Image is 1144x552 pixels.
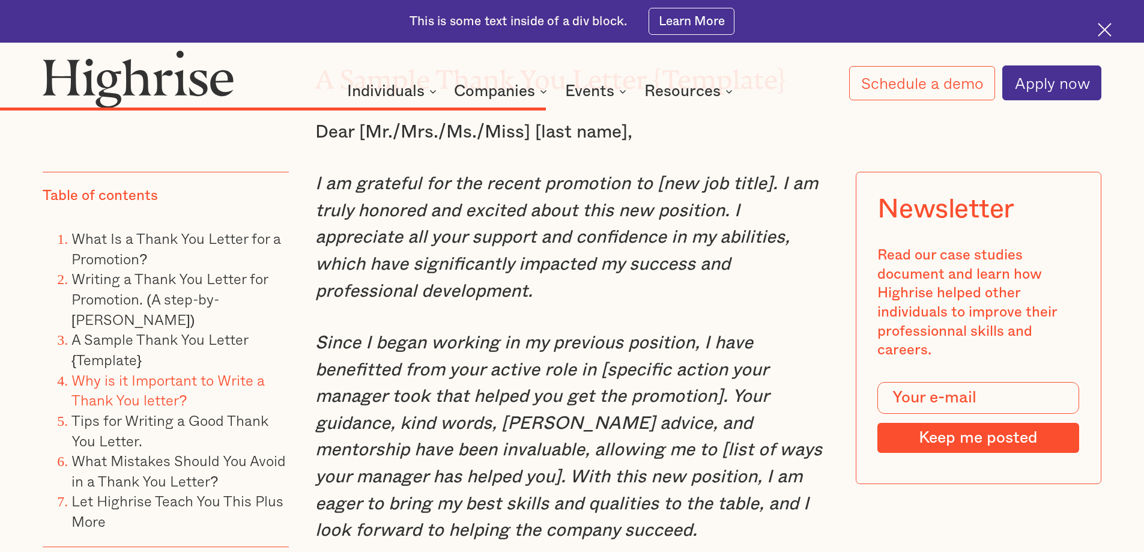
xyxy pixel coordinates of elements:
div: Individuals [347,84,425,99]
img: Highrise logo [43,50,234,108]
div: Individuals [347,84,440,99]
em: Since I began working in my previous position, I have benefitted from your active role in [specif... [315,334,822,539]
div: Events [565,84,630,99]
a: Tips for Writing a Good Thank You Letter. [71,409,268,452]
a: What Mistakes Should You Avoid in a Thank You Letter? [71,449,286,492]
em: I am grateful for the recent promotion to [new job title]. I am truly honored and excited about t... [315,175,818,300]
input: Keep me posted [877,423,1079,453]
div: Resources [644,84,736,99]
a: Why is it Important to Write a Thank You letter? [71,369,265,411]
a: Schedule a demo [849,66,996,100]
p: Dear [Mr./Mrs./Ms./Miss] [last name], [315,119,829,146]
div: Events [565,84,614,99]
a: Learn More [649,8,734,35]
div: This is some text inside of a div block. [410,13,627,30]
form: Modal Form [877,382,1079,453]
div: Companies [454,84,551,99]
div: Table of contents [43,187,158,206]
div: Newsletter [877,193,1014,225]
input: Your e-mail [877,382,1079,414]
img: Cross icon [1098,23,1112,37]
div: Resources [644,84,721,99]
a: A Sample Thank You Letter {Template} [71,328,248,371]
div: Companies [454,84,535,99]
a: Writing a Thank You Letter for Promotion. (A step-by-[PERSON_NAME]) [71,267,268,330]
a: What Is a Thank You Letter for a Promotion? [71,227,281,270]
a: Apply now [1002,65,1101,100]
a: Let Highrise Teach You This Plus More [71,490,283,532]
div: Read our case studies document and learn how Highrise helped other individuals to improve their p... [877,246,1079,360]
